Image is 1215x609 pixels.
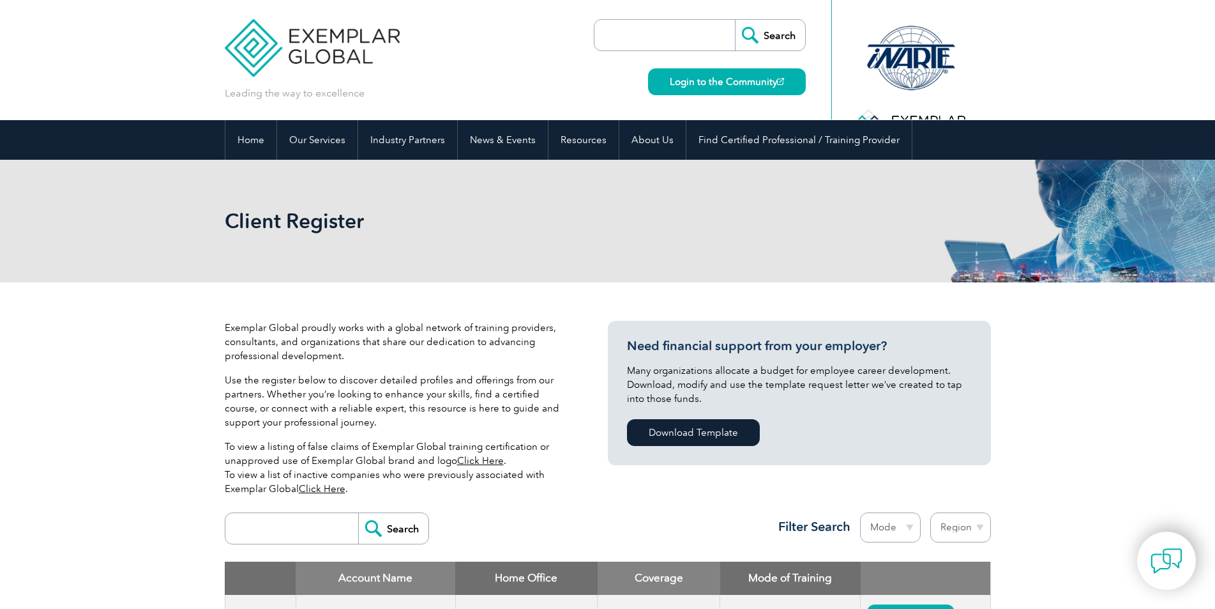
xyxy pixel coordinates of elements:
p: Use the register below to discover detailed profiles and offerings from our partners. Whether you... [225,373,570,429]
img: open_square.png [777,78,784,85]
p: Leading the way to excellence [225,86,365,100]
p: To view a listing of false claims of Exemplar Global training certification or unapproved use of ... [225,440,570,496]
input: Search [735,20,805,50]
a: Industry Partners [358,120,457,160]
h3: Filter Search [771,519,850,535]
h3: Need financial support from your employer? [627,338,972,354]
a: Our Services [277,120,358,160]
a: About Us [619,120,686,160]
th: Home Office: activate to sort column ascending [455,562,598,595]
p: Many organizations allocate a budget for employee career development. Download, modify and use th... [627,364,972,406]
p: Exemplar Global proudly works with a global network of training providers, consultants, and organ... [225,321,570,363]
a: News & Events [458,120,548,160]
a: Login to the Community [648,68,806,95]
a: Click Here [457,455,504,466]
th: : activate to sort column ascending [861,562,990,595]
a: Home [225,120,276,160]
th: Mode of Training: activate to sort column ascending [720,562,861,595]
th: Coverage: activate to sort column ascending [598,562,720,595]
a: Download Template [627,419,760,446]
a: Resources [548,120,619,160]
a: Click Here [299,483,345,495]
a: Find Certified Professional / Training Provider [686,120,912,160]
input: Search [358,513,428,544]
h2: Client Register [225,211,761,231]
img: contact-chat.png [1151,545,1182,577]
th: Account Name: activate to sort column descending [296,562,455,595]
